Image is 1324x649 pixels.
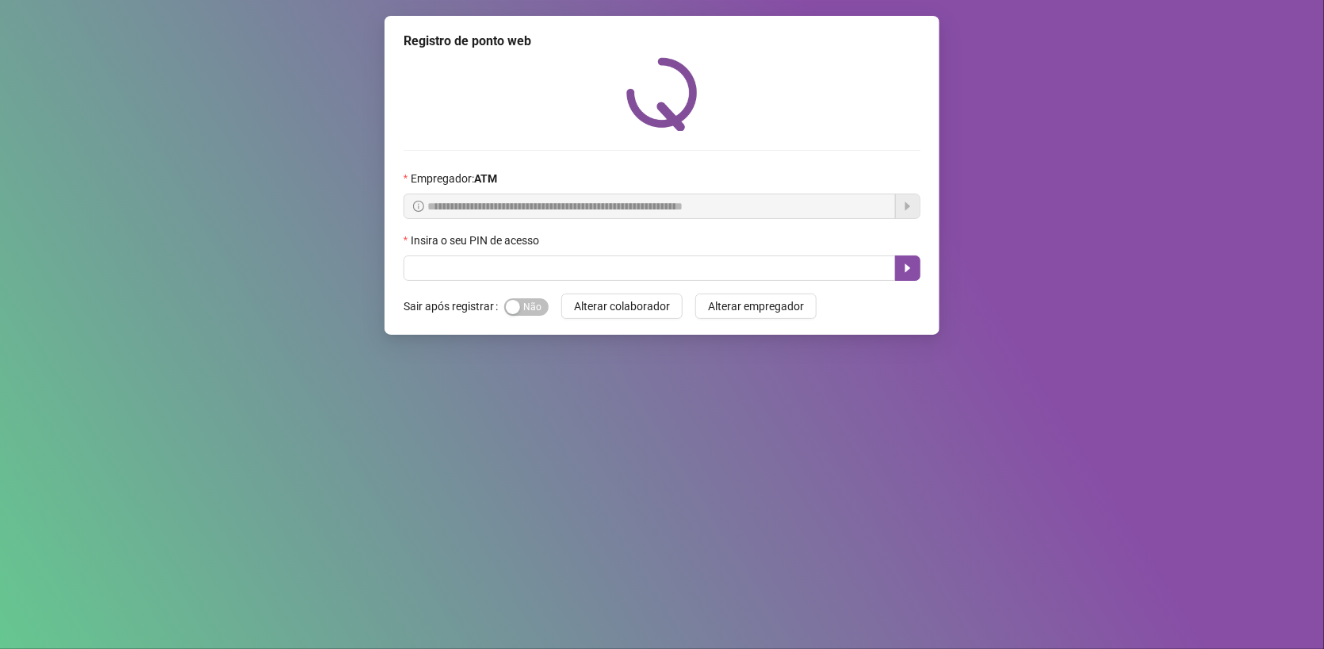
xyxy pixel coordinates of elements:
[561,294,683,319] button: Alterar colaborador
[474,172,497,185] strong: ATM
[574,298,670,315] span: Alterar colaborador
[404,294,504,319] label: Sair após registrar
[708,298,804,315] span: Alterar empregador
[411,170,497,187] span: Empregador :
[626,57,698,131] img: QRPoint
[404,232,549,249] label: Insira o seu PIN de acesso
[695,294,817,319] button: Alterar empregador
[901,262,914,275] span: caret-right
[404,32,920,51] div: Registro de ponto web
[413,201,424,212] span: info-circle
